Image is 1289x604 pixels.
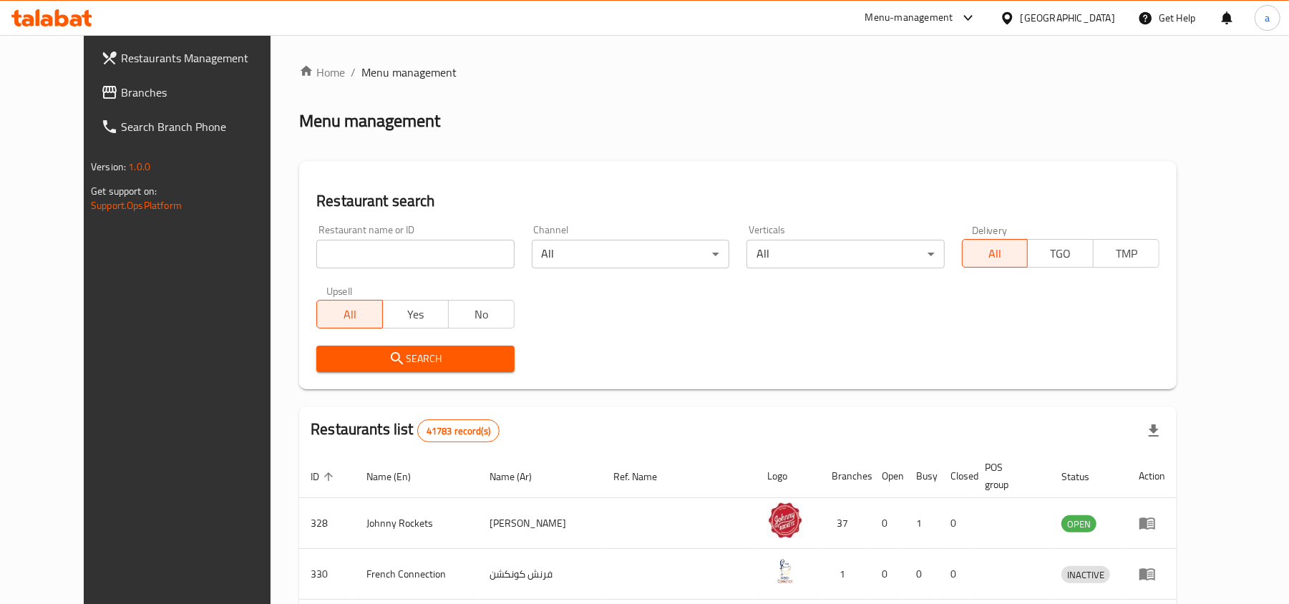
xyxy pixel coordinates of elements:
span: TGO [1033,243,1088,264]
span: Restaurants Management [121,49,288,67]
span: No [454,304,509,325]
button: TGO [1027,239,1094,268]
span: Search [328,350,502,368]
td: 0 [905,549,939,600]
span: TMP [1099,243,1154,264]
span: Search Branch Phone [121,118,288,135]
span: Name (En) [366,468,429,485]
div: Menu [1139,565,1165,583]
button: TMP [1093,239,1159,268]
th: Open [870,454,905,498]
td: 0 [939,498,973,549]
div: Export file [1137,414,1171,448]
span: Branches [121,84,288,101]
a: Home [299,64,345,81]
span: Get support on: [91,182,157,200]
button: All [962,239,1028,268]
td: Johnny Rockets [355,498,478,549]
img: French Connection [767,553,803,589]
td: 0 [939,549,973,600]
button: No [448,300,515,328]
th: Logo [756,454,820,498]
span: OPEN [1061,516,1096,532]
td: 1 [905,498,939,549]
span: Yes [389,304,443,325]
td: فرنش كونكشن [478,549,603,600]
div: Total records count [417,419,500,442]
span: All [323,304,377,325]
label: Upsell [326,286,353,296]
span: INACTIVE [1061,567,1110,583]
td: 330 [299,549,355,600]
th: Action [1127,454,1177,498]
div: All [532,240,729,268]
td: 328 [299,498,355,549]
div: Menu [1139,515,1165,532]
a: Search Branch Phone [89,109,299,144]
th: Branches [820,454,870,498]
span: ID [311,468,338,485]
div: OPEN [1061,515,1096,532]
div: All [746,240,944,268]
span: Ref. Name [614,468,676,485]
input: Search for restaurant name or ID.. [316,240,514,268]
span: Version: [91,157,126,176]
div: Menu-management [865,9,953,26]
button: Search [316,346,514,372]
span: 1.0.0 [128,157,150,176]
span: Name (Ar) [490,468,550,485]
h2: Menu management [299,109,440,132]
li: / [351,64,356,81]
th: Closed [939,454,973,498]
nav: breadcrumb [299,64,1177,81]
span: Menu management [361,64,457,81]
td: 0 [870,498,905,549]
button: Yes [382,300,449,328]
td: French Connection [355,549,478,600]
td: 37 [820,498,870,549]
div: INACTIVE [1061,566,1110,583]
span: All [968,243,1023,264]
h2: Restaurants list [311,419,500,442]
td: 1 [820,549,870,600]
h2: Restaurant search [316,190,1159,212]
a: Support.OpsPlatform [91,196,182,215]
label: Delivery [972,225,1008,235]
a: Branches [89,75,299,109]
span: Status [1061,468,1108,485]
span: 41783 record(s) [418,424,499,438]
img: Johnny Rockets [767,502,803,538]
td: 0 [870,549,905,600]
th: Busy [905,454,939,498]
a: Restaurants Management [89,41,299,75]
div: [GEOGRAPHIC_DATA] [1021,10,1115,26]
button: All [316,300,383,328]
span: POS group [985,459,1033,493]
span: a [1265,10,1270,26]
td: [PERSON_NAME] [478,498,603,549]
